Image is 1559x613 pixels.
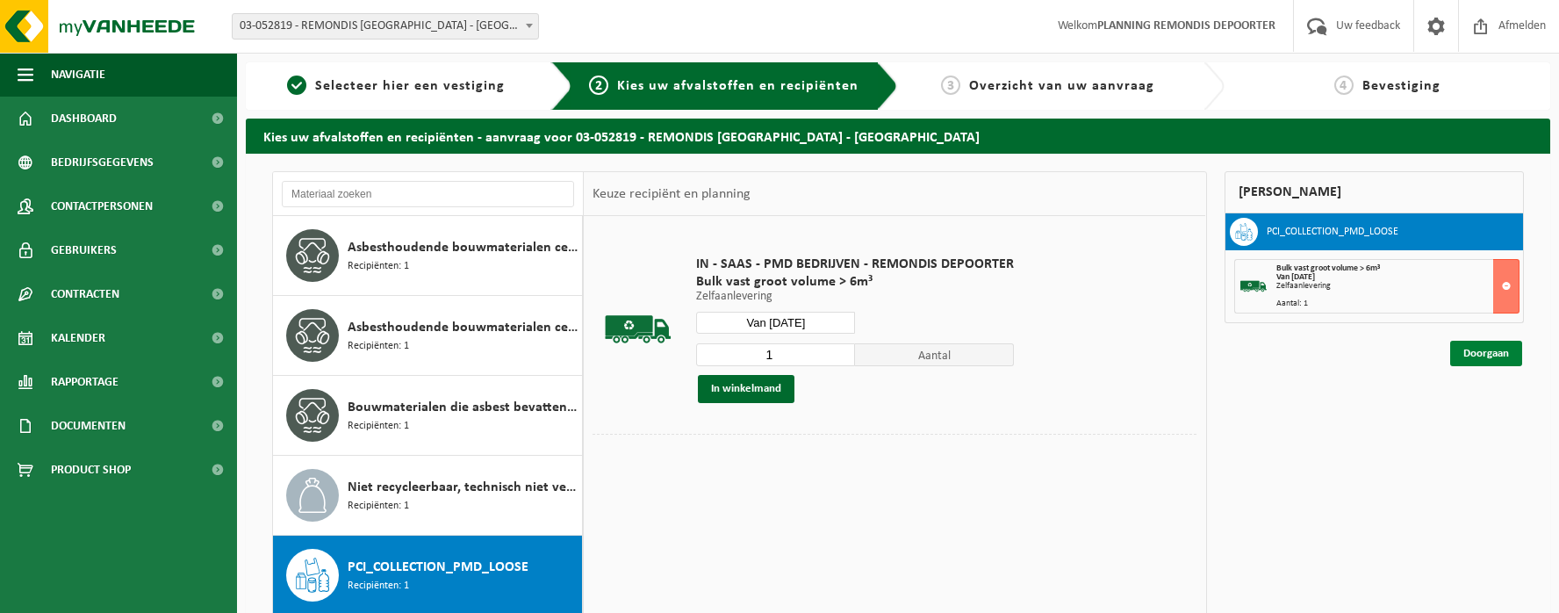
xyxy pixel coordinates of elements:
div: [PERSON_NAME] [1225,171,1525,213]
button: In winkelmand [698,375,794,403]
a: 1Selecteer hier een vestiging [255,76,537,97]
div: Zelfaanlevering [1276,282,1519,291]
button: Niet recycleerbaar, technisch niet verbrandbaar afval (brandbaar) Recipiënten: 1 [273,456,583,536]
span: Recipiënten: 1 [348,578,409,595]
span: Product Shop [51,448,131,492]
span: Recipiënten: 1 [348,338,409,355]
span: 4 [1334,76,1354,95]
span: Kies uw afvalstoffen en recipiënten [617,79,859,93]
span: Selecteer hier een vestiging [315,79,505,93]
span: Asbesthoudende bouwmaterialen cementgebonden met isolatie(hechtgebonden) [348,317,578,338]
span: Overzicht van uw aanvraag [969,79,1154,93]
span: 3 [941,76,960,95]
button: Bouwmaterialen die asbest bevatten gebonden aan cement, bitumen, kunststof of lijm (hechtgebonden... [273,376,583,456]
span: IN - SAAS - PMD BEDRIJVEN - REMONDIS DEPOORTER [696,256,1014,273]
span: Recipiënten: 1 [348,418,409,435]
h2: Kies uw afvalstoffen en recipiënten - aanvraag voor 03-052819 - REMONDIS [GEOGRAPHIC_DATA] - [GEO... [246,119,1550,153]
input: Materiaal zoeken [282,181,574,207]
span: Asbesthoudende bouwmaterialen cementgebonden (hechtgebonden) [348,237,578,258]
span: Contracten [51,272,119,316]
span: Navigatie [51,53,105,97]
span: 2 [589,76,608,95]
span: Recipiënten: 1 [348,498,409,515]
span: Dashboard [51,97,117,141]
a: Doorgaan [1450,341,1522,366]
span: PCI_COLLECTION_PMD_LOOSE [348,557,528,578]
span: Kalender [51,316,105,360]
span: Bevestiging [1362,79,1440,93]
h3: PCI_COLLECTION_PMD_LOOSE [1267,218,1398,246]
span: 03-052819 - REMONDIS WEST-VLAANDEREN - OOSTENDE [233,14,538,39]
input: Selecteer datum [696,312,855,334]
button: Asbesthoudende bouwmaterialen cementgebonden (hechtgebonden) Recipiënten: 1 [273,216,583,296]
span: Bedrijfsgegevens [51,141,154,184]
strong: PLANNING REMONDIS DEPOORTER [1097,19,1275,32]
span: Bulk vast groot volume > 6m³ [696,273,1014,291]
span: Contactpersonen [51,184,153,228]
span: Bulk vast groot volume > 6m³ [1276,263,1380,273]
button: Asbesthoudende bouwmaterialen cementgebonden met isolatie(hechtgebonden) Recipiënten: 1 [273,296,583,376]
div: Keuze recipiënt en planning [584,172,759,216]
div: Aantal: 1 [1276,299,1519,308]
span: Bouwmaterialen die asbest bevatten gebonden aan cement, bitumen, kunststof of lijm (hechtgebonden... [348,397,578,418]
p: Zelfaanlevering [696,291,1014,303]
span: Rapportage [51,360,119,404]
span: Niet recycleerbaar, technisch niet verbrandbaar afval (brandbaar) [348,477,578,498]
span: 1 [287,76,306,95]
span: Recipiënten: 1 [348,258,409,275]
strong: Van [DATE] [1276,272,1315,282]
span: Aantal [855,343,1014,366]
span: 03-052819 - REMONDIS WEST-VLAANDEREN - OOSTENDE [232,13,539,40]
span: Documenten [51,404,126,448]
span: Gebruikers [51,228,117,272]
